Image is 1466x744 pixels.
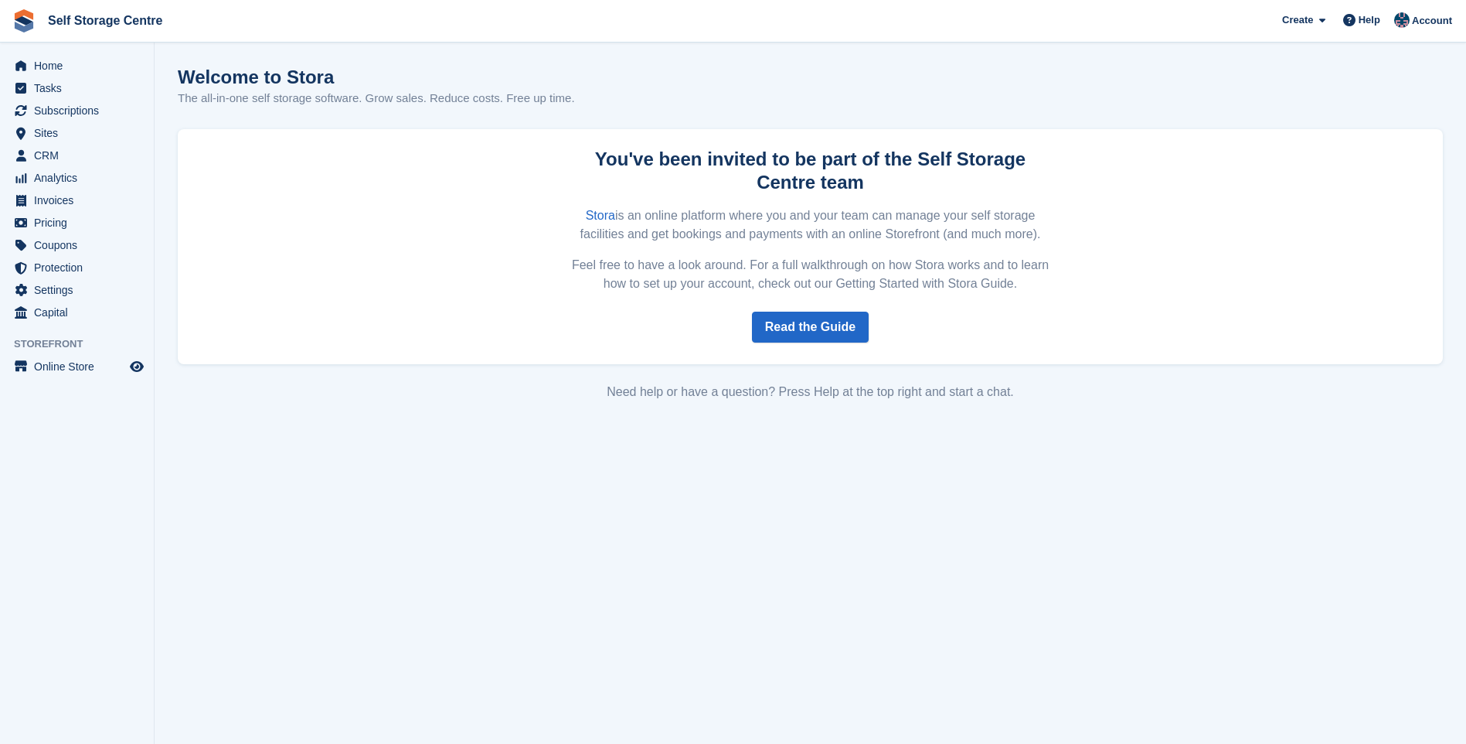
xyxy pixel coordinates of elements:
p: The all-in-one self storage software. Grow sales. Reduce costs. Free up time. [178,90,575,108]
span: Analytics [34,167,127,189]
span: Tasks [34,77,127,99]
a: Stora [586,209,615,222]
a: menu [8,212,146,234]
a: menu [8,100,146,121]
img: Clair Cole [1394,12,1410,28]
a: menu [8,234,146,256]
a: menu [8,302,146,323]
h1: Welcome to Stora [178,67,575,87]
a: Self Storage Centre [42,8,168,33]
span: Invoices [34,189,127,211]
a: menu [8,55,146,77]
a: menu [8,279,146,301]
span: Subscriptions [34,100,127,121]
span: Sites [34,122,127,144]
img: stora-icon-8386f47178a22dfd0bd8f6a31ec36ba5ce8667c1dd55bd0f319d3a0aa187defe.svg [12,9,36,32]
a: menu [8,145,146,166]
span: CRM [34,145,127,166]
a: menu [8,257,146,278]
a: menu [8,167,146,189]
a: Preview store [128,357,146,376]
div: Need help or have a question? Press Help at the top right and start a chat. [178,383,1443,401]
a: menu [8,189,146,211]
span: Help [1359,12,1380,28]
span: Account [1412,13,1452,29]
span: Coupons [34,234,127,256]
span: Protection [34,257,127,278]
span: Storefront [14,336,154,352]
p: is an online platform where you and your team can manage your self storage facilities and get boo... [566,206,1055,244]
a: Read the Guide [752,312,869,343]
span: Home [34,55,127,77]
p: Feel free to have a look around. For a full walkthrough on how Stora works and to learn how to se... [566,256,1055,293]
span: Online Store [34,356,127,377]
a: menu [8,122,146,144]
span: Pricing [34,212,127,234]
a: menu [8,356,146,377]
span: Capital [34,302,127,323]
span: Settings [34,279,127,301]
strong: You've been invited to be part of the Self Storage Centre team [595,148,1026,193]
a: menu [8,77,146,99]
span: Create [1282,12,1313,28]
